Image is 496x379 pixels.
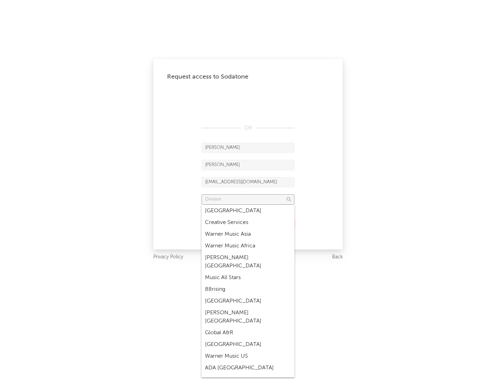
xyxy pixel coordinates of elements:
[201,194,294,205] input: Division
[201,240,294,252] div: Warner Music Africa
[167,73,329,81] div: Request access to Sodatone
[201,143,294,153] input: First Name
[201,160,294,170] input: Last Name
[201,177,294,187] input: Email
[201,217,294,228] div: Creative Services
[201,205,294,217] div: [GEOGRAPHIC_DATA]
[201,327,294,339] div: Global A&R
[201,272,294,284] div: Music All Stars
[201,362,294,374] div: ADA [GEOGRAPHIC_DATA]
[201,339,294,350] div: [GEOGRAPHIC_DATA]
[332,253,343,262] a: Back
[153,253,183,262] a: Privacy Policy
[201,350,294,362] div: Warner Music US
[201,284,294,295] div: 88rising
[201,295,294,307] div: [GEOGRAPHIC_DATA]
[201,228,294,240] div: Warner Music Asia
[201,252,294,272] div: [PERSON_NAME] [GEOGRAPHIC_DATA]
[201,307,294,327] div: [PERSON_NAME] [GEOGRAPHIC_DATA]
[201,124,294,132] div: OR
